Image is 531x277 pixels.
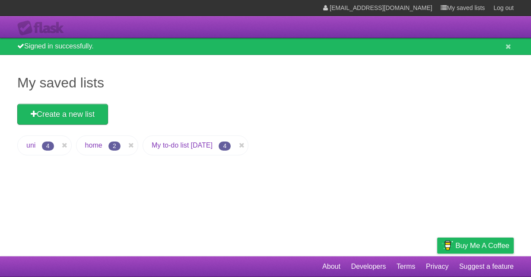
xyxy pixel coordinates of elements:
img: Buy me a coffee [442,238,453,253]
a: Terms [397,258,416,275]
a: uni [26,142,35,149]
span: Buy me a coffee [455,238,509,253]
div: Flask [17,20,69,36]
a: Suggest a feature [459,258,514,275]
span: 4 [219,142,231,151]
a: About [322,258,340,275]
a: Buy me a coffee [437,238,514,254]
h1: My saved lists [17,72,514,93]
span: 4 [42,142,54,151]
a: Privacy [426,258,448,275]
a: Developers [351,258,386,275]
a: My to-do list [DATE] [152,142,213,149]
span: 2 [108,142,121,151]
a: Create a new list [17,104,108,125]
a: home [85,142,102,149]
